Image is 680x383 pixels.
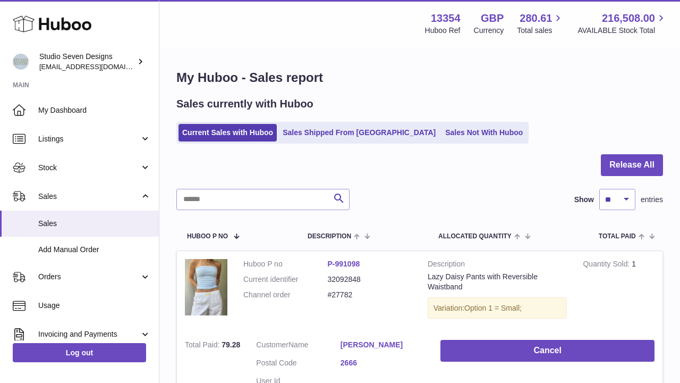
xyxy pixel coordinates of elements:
dt: Name [256,340,341,353]
strong: Quantity Sold [583,260,632,271]
span: AVAILABLE Stock Total [577,26,667,36]
h2: Sales currently with Huboo [176,97,313,111]
a: 216,508.00 AVAILABLE Stock Total [577,11,667,36]
a: Sales Shipped From [GEOGRAPHIC_DATA] [279,124,439,141]
span: Stock [38,163,140,173]
img: F9B70C03-3D69-42B0-BD0F-75A7B24DF086_1_105_c.jpg [185,259,227,316]
span: Sales [38,191,140,202]
span: Total sales [517,26,564,36]
strong: Description [428,259,567,272]
span: Usage [38,301,151,311]
div: Studio Seven Designs [39,52,135,72]
span: Customer [256,340,288,349]
span: Add Manual Order [38,245,151,255]
dt: Huboo P no [243,259,328,269]
span: 280.61 [520,11,552,26]
a: 280.61 Total sales [517,11,564,36]
a: Sales Not With Huboo [441,124,526,141]
strong: 13354 [431,11,461,26]
a: Current Sales with Huboo [178,124,277,141]
div: Lazy Daisy Pants with Reversible Waistband [428,272,567,292]
button: Release All [601,154,663,176]
button: Cancel [440,340,654,362]
span: Orders [38,272,140,282]
dt: Channel order [243,290,328,300]
a: P-991098 [328,260,360,268]
h1: My Huboo - Sales report [176,69,663,86]
a: [PERSON_NAME] [341,340,425,350]
strong: Total Paid [185,340,222,352]
span: Huboo P no [187,233,228,240]
dt: Current identifier [243,274,328,285]
img: contact.studiosevendesigns@gmail.com [13,54,29,70]
span: ALLOCATED Quantity [438,233,512,240]
div: Huboo Ref [425,26,461,36]
dd: #27782 [328,290,412,300]
span: Total paid [599,233,636,240]
td: 1 [575,251,662,332]
label: Show [574,195,594,205]
span: Sales [38,219,151,229]
span: [EMAIL_ADDRESS][DOMAIN_NAME] [39,62,156,71]
a: 2666 [341,358,425,368]
span: Description [308,233,351,240]
span: Option 1 = Small; [464,304,522,312]
strong: GBP [481,11,504,26]
dt: Postal Code [256,358,341,371]
span: entries [641,195,663,205]
span: My Dashboard [38,105,151,115]
dd: 32092848 [328,274,412,285]
div: Variation: [428,297,567,319]
div: Currency [474,26,504,36]
a: Log out [13,343,146,362]
span: 216,508.00 [602,11,655,26]
span: Listings [38,134,140,144]
span: 79.28 [222,340,240,349]
span: Invoicing and Payments [38,329,140,339]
